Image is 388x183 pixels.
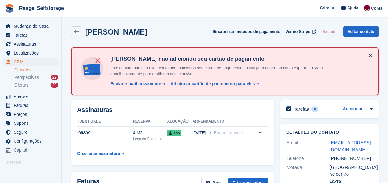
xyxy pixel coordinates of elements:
[3,146,58,154] a: menu
[77,148,124,159] a: Criar uma assinatura
[3,92,58,101] a: menu
[371,5,382,11] span: Conta
[14,75,39,80] span: Perspectivas
[286,139,330,153] div: Email
[286,29,310,35] span: Ver no Stripe
[133,136,167,142] div: Leça da Palmeira
[14,137,51,145] span: Configurações
[14,101,51,110] span: Faturas
[330,155,373,162] div: [PHONE_NUMBER]
[133,117,167,127] th: Reserva
[14,82,58,88] a: Ofertas 20
[51,83,58,88] div: 20
[283,26,317,37] a: Ver no Stripe
[14,31,51,39] span: Tarefas
[294,106,309,112] h2: Tarefas
[3,137,58,145] a: menu
[77,117,133,127] th: Identidade
[167,130,181,136] span: 155
[79,55,105,82] img: no-card-linked-e7822e413c904bf8b177c4d89f31251c4716f9871600ec3ca5bfc59e148c83f4.svg
[14,74,58,81] a: Perspectivas 22
[110,81,161,87] div: Enviar e-mail novamente
[77,130,133,136] div: 96809
[77,150,120,157] div: Criar uma assinatura
[320,26,338,37] button: Excluir
[168,81,259,87] a: Adicionar cartão de pagamento para eles
[14,40,51,48] span: Assinaturas
[3,49,58,57] a: menu
[343,106,363,113] a: Adicionar
[14,22,51,30] span: Mudança de Casa
[85,28,147,36] h2: [PERSON_NAME]
[193,130,206,136] span: [DATE]
[17,3,66,13] a: Rangel Selfstorage
[14,92,51,101] span: Análise
[3,40,58,48] a: menu
[51,168,58,175] a: Loja de pré-visualização
[51,75,58,80] div: 22
[167,117,192,127] th: Alocação
[14,146,51,154] span: Capital
[14,110,51,119] span: Preços
[212,26,280,37] button: Sincronizar métodos de pagamento
[14,167,51,176] span: Portal de reservas
[133,130,167,136] div: 4 M2
[14,82,28,88] span: Ofertas
[14,58,51,66] span: CRM
[3,110,58,119] a: menu
[3,31,58,39] a: menu
[14,128,51,136] span: Seguro
[330,140,371,152] a: [EMAIL_ADDRESS][DOMAIN_NAME]
[5,4,14,13] img: stora-icon-8386f47178a22dfd0bd8f6a31ec36ba5ce8667c1dd55bd0f319d3a0aa187defe.svg
[311,106,319,112] div: 0
[108,55,324,63] h4: [PERSON_NAME] não adicionou seu cartão de pagamento
[286,130,373,135] h2: Detalhes do contato
[3,167,58,176] a: menu
[6,160,61,166] span: Vitrine
[3,128,58,136] a: menu
[347,5,358,11] span: Ajuda
[14,67,58,73] a: Contatos
[3,58,58,66] a: menu
[193,117,253,127] th: Arrendamento
[14,49,51,57] span: Localizações
[3,119,58,128] a: menu
[3,101,58,110] a: menu
[214,130,243,135] span: Em andamento
[364,5,370,11] img: Diana Moreira
[330,164,373,178] div: [GEOGRAPHIC_DATA] r/c centro
[286,155,330,162] div: Telefone
[170,81,255,87] div: Adicionar cartão de pagamento para eles
[3,22,58,30] a: menu
[343,26,379,37] a: Editar contato
[77,106,268,113] h2: Assinaturas
[320,5,329,11] span: Criar
[108,65,324,77] p: Este contato não criou sua conta nem adicionou seu cartão de pagamento. O link para criar uma con...
[14,119,51,128] span: Cupons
